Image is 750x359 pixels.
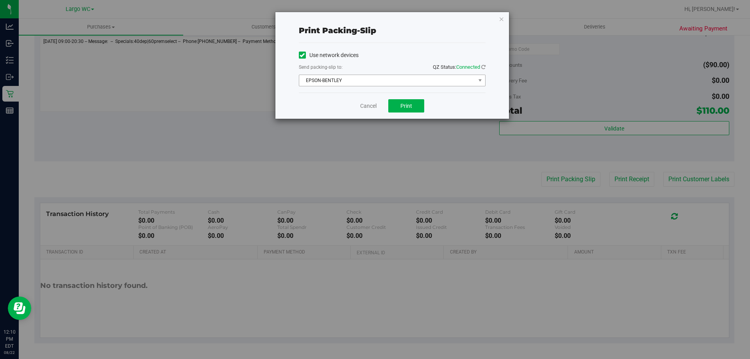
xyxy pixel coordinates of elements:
span: Print [400,103,412,109]
a: Cancel [360,102,377,110]
span: Print packing-slip [299,26,376,35]
span: Connected [456,64,480,70]
span: QZ Status: [433,64,486,70]
label: Send packing-slip to: [299,64,343,71]
iframe: Resource center [8,296,31,320]
span: select [475,75,485,86]
span: EPSON-BENTLEY [299,75,475,86]
button: Print [388,99,424,113]
label: Use network devices [299,51,359,59]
